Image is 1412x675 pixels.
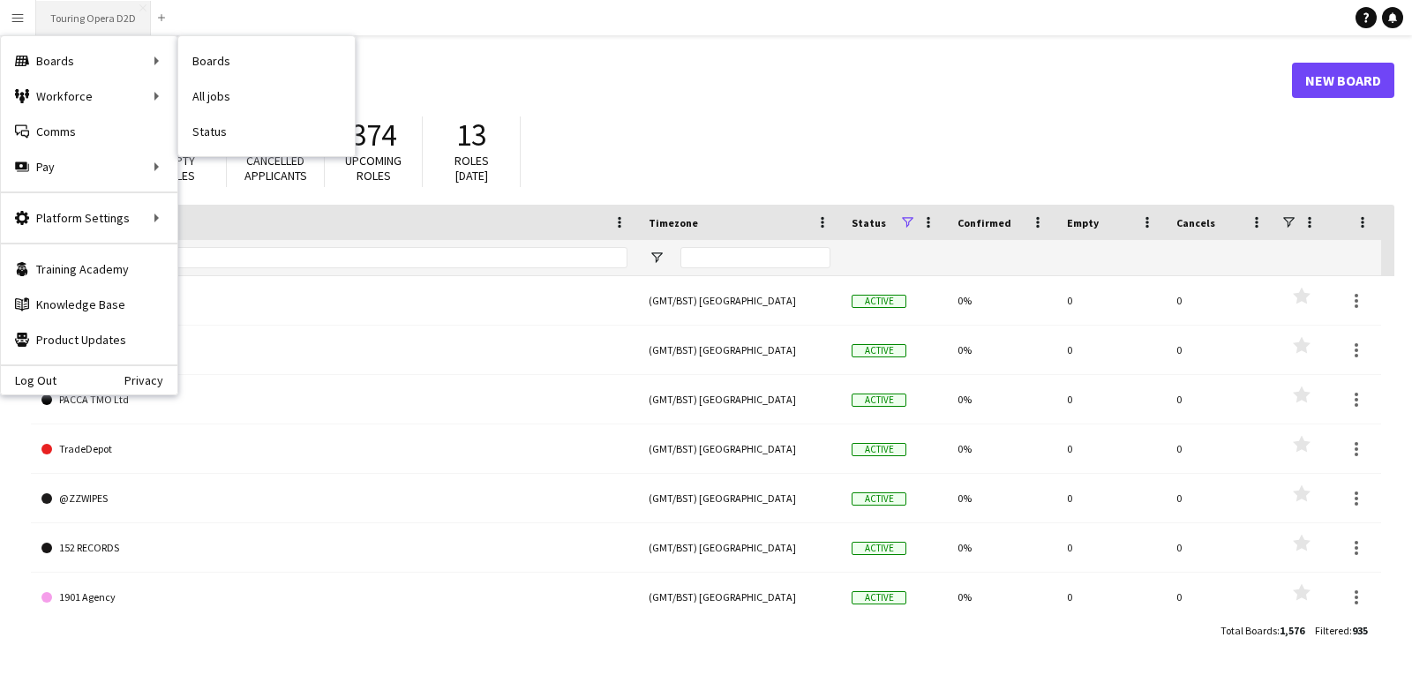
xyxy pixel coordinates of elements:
div: 0 [1166,523,1275,572]
span: Filtered [1315,624,1349,637]
div: 0 [1056,375,1166,424]
div: 0% [947,474,1056,522]
span: Active [852,443,906,456]
div: 0 [1166,375,1275,424]
a: @ZZWIPES [41,474,627,523]
a: 1901 Agency [41,573,627,622]
a: Training Academy [1,251,177,287]
div: 0% [947,424,1056,473]
h1: Boards [31,67,1292,94]
span: Cancelled applicants [244,153,307,184]
div: Pay [1,149,177,184]
span: 374 [351,116,396,154]
a: Knowledge Base [1,287,177,322]
span: Status [852,216,886,229]
span: Empty [1067,216,1099,229]
span: Cancels [1176,216,1215,229]
div: 0 [1056,276,1166,325]
div: 0 [1166,573,1275,621]
a: Ad Clients [41,326,627,375]
a: Log Out [1,373,56,387]
button: Touring Opera D2D [36,1,151,35]
a: Product Updates [1,322,177,357]
a: Privacy [124,373,177,387]
div: (GMT/BST) [GEOGRAPHIC_DATA] [638,276,841,325]
div: 0 [1166,326,1275,374]
div: 0 [1166,424,1275,473]
span: 1,576 [1280,624,1304,637]
div: 0 [1166,276,1275,325]
span: 13 [456,116,486,154]
span: Timezone [649,216,698,229]
div: Platform Settings [1,200,177,236]
span: Active [852,542,906,555]
div: 0 [1056,474,1166,522]
div: : [1315,613,1368,648]
div: (GMT/BST) [GEOGRAPHIC_DATA] [638,474,841,522]
a: PACCA TMO Ltd [41,375,627,424]
input: Timezone Filter Input [680,247,830,268]
div: Workforce [1,79,177,114]
div: 0 [1056,424,1166,473]
span: Active [852,492,906,506]
span: Active [852,394,906,407]
div: (GMT/BST) [GEOGRAPHIC_DATA] [638,326,841,374]
button: Open Filter Menu [649,250,665,266]
a: Comms [1,114,177,149]
div: 0 [1056,573,1166,621]
div: 0% [947,276,1056,325]
span: Upcoming roles [345,153,402,184]
div: (GMT/BST) [GEOGRAPHIC_DATA] [638,375,841,424]
div: 0% [947,523,1056,572]
a: Boards [178,43,355,79]
span: Total Boards [1220,624,1277,637]
span: Active [852,295,906,308]
div: 0 [1166,474,1275,522]
div: : [1220,613,1304,648]
input: Board name Filter Input [73,247,627,268]
span: 935 [1352,624,1368,637]
a: Status [178,114,355,149]
span: Active [852,591,906,604]
span: Roles [DATE] [454,153,489,184]
div: 0 [1056,326,1166,374]
span: Confirmed [958,216,1011,229]
div: (GMT/BST) [GEOGRAPHIC_DATA] [638,573,841,621]
div: 0% [947,375,1056,424]
div: 0 [1056,523,1166,572]
a: 152 RECORDS [41,523,627,573]
div: 0% [947,326,1056,374]
div: (GMT/BST) [GEOGRAPHIC_DATA] [638,424,841,473]
div: 0% [947,573,1056,621]
div: Boards [1,43,177,79]
a: New Board [1292,63,1394,98]
a: TradeDepot [41,424,627,474]
div: (GMT/BST) [GEOGRAPHIC_DATA] [638,523,841,572]
span: Active [852,344,906,357]
a: All jobs [178,79,355,114]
